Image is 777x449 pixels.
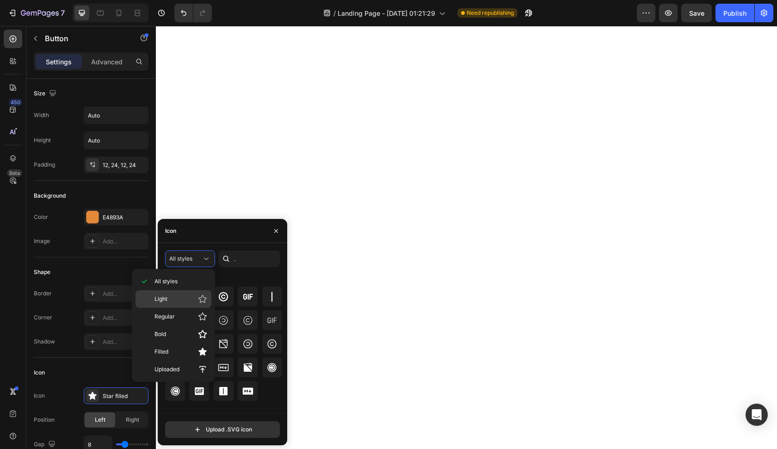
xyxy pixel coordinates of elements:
[193,425,252,434] div: Upload .SVG icon
[467,9,514,17] span: Need republishing
[103,392,146,400] div: Star filled
[4,4,69,22] button: 7
[34,161,55,169] div: Padding
[103,213,146,222] div: E4893A
[103,314,146,322] div: Add...
[9,99,22,106] div: 450
[84,107,148,124] input: Auto
[746,404,768,426] div: Open Intercom Messenger
[103,161,146,169] div: 12, 24, 12, 24
[61,7,65,19] p: 7
[34,337,55,346] div: Shadow
[126,416,139,424] span: Right
[154,348,168,356] span: Filled
[34,268,50,276] div: Shape
[681,4,712,22] button: Save
[715,4,754,22] button: Publish
[95,416,105,424] span: Left
[154,312,175,321] span: Regular
[7,169,22,177] div: Beta
[34,237,50,245] div: Image
[338,8,435,18] span: Landing Page - [DATE] 01:21:29
[91,57,123,67] p: Advanced
[154,295,167,303] span: Light
[34,368,45,377] div: Icon
[46,57,72,67] p: Settings
[45,33,123,44] p: Button
[154,365,179,374] span: Uploaded
[84,132,148,149] input: Auto
[154,277,178,286] span: All styles
[103,290,146,298] div: Add...
[34,213,48,221] div: Color
[34,416,55,424] div: Position
[174,4,212,22] div: Undo/Redo
[723,8,746,18] div: Publish
[103,338,146,346] div: Add...
[103,237,146,246] div: Add...
[34,392,45,400] div: Icon
[165,250,215,267] button: All styles
[154,330,166,338] span: Bold
[333,8,336,18] span: /
[34,192,66,200] div: Background
[34,136,51,144] div: Height
[34,111,49,119] div: Width
[165,421,280,438] button: Upload .SVG icon
[34,289,52,298] div: Border
[219,250,280,267] input: Search icon
[156,26,777,449] iframe: Design area
[34,313,52,322] div: Corner
[165,227,176,235] div: Icon
[689,9,704,17] span: Save
[169,255,192,262] span: All styles
[34,87,58,100] div: Size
